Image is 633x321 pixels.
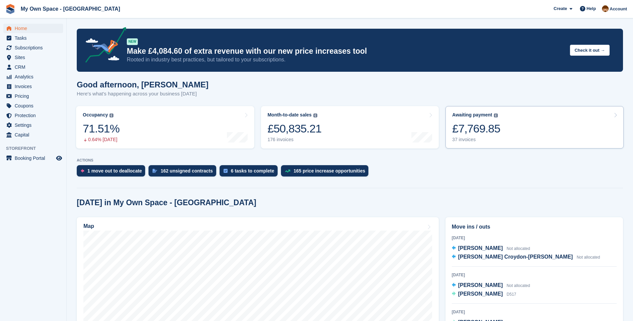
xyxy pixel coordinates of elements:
[83,122,119,135] div: 71.51%
[152,169,157,173] img: contract_signature_icon-13c848040528278c33f63329250d36e43548de30e8caae1d1a13099fd9432cc5.svg
[494,113,498,117] img: icon-info-grey-7440780725fd019a000dd9b08b2336e03edf1995a4989e88bcd33f0948082b44.svg
[3,101,63,110] a: menu
[507,246,530,251] span: Not allocated
[610,6,627,12] span: Account
[15,91,55,101] span: Pricing
[452,112,492,118] div: Awaiting payment
[602,5,609,12] img: Paula Harris
[127,38,138,45] div: NEW
[127,56,565,63] p: Rooted in industry best practices, but tailored to your subscriptions.
[458,254,573,260] span: [PERSON_NAME] Croydon-[PERSON_NAME]
[452,290,516,299] a: [PERSON_NAME] D517
[3,111,63,120] a: menu
[587,5,596,12] span: Help
[268,122,322,135] div: £50,835.21
[3,153,63,163] a: menu
[3,82,63,91] a: menu
[294,168,365,174] div: 165 price increase opportunities
[109,113,113,117] img: icon-info-grey-7440780725fd019a000dd9b08b2336e03edf1995a4989e88bcd33f0948082b44.svg
[452,122,500,135] div: £7,769.85
[3,53,63,62] a: menu
[452,309,617,315] div: [DATE]
[15,82,55,91] span: Invoices
[3,62,63,72] a: menu
[3,91,63,101] a: menu
[81,169,84,173] img: move_outs_to_deallocate_icon-f764333ba52eb49d3ac5e1228854f67142a1ed5810a6f6cc68b1a99e826820c5.svg
[15,33,55,43] span: Tasks
[577,255,600,260] span: Not allocated
[15,24,55,33] span: Home
[77,165,148,180] a: 1 move out to deallocate
[268,137,322,142] div: 176 invoices
[452,253,600,262] a: [PERSON_NAME] Croydon-[PERSON_NAME] Not allocated
[161,168,213,174] div: 162 unsigned contracts
[15,130,55,139] span: Capital
[15,53,55,62] span: Sites
[76,106,254,148] a: Occupancy 71.51% 0.64% [DATE]
[261,106,439,148] a: Month-to-date sales £50,835.21 176 invoices
[458,282,503,288] span: [PERSON_NAME]
[148,165,219,180] a: 162 unsigned contracts
[3,43,63,52] a: menu
[15,62,55,72] span: CRM
[507,283,530,288] span: Not allocated
[15,101,55,110] span: Coupons
[452,281,530,290] a: [PERSON_NAME] Not allocated
[77,90,209,98] p: Here's what's happening across your business [DATE]
[554,5,567,12] span: Create
[6,145,66,152] span: Storefront
[570,45,610,56] button: Check it out →
[281,165,372,180] a: 165 price increase opportunities
[77,158,623,163] p: ACTIONS
[15,120,55,130] span: Settings
[15,43,55,52] span: Subscriptions
[3,120,63,130] a: menu
[83,137,119,142] div: 0.64% [DATE]
[18,3,123,14] a: My Own Space - [GEOGRAPHIC_DATA]
[87,168,142,174] div: 1 move out to deallocate
[77,198,256,207] h2: [DATE] in My Own Space - [GEOGRAPHIC_DATA]
[15,111,55,120] span: Protection
[231,168,274,174] div: 6 tasks to complete
[220,165,281,180] a: 6 tasks to complete
[268,112,312,118] div: Month-to-date sales
[285,170,290,173] img: price_increase_opportunities-93ffe204e8149a01c8c9dc8f82e8f89637d9d84a8eef4429ea346261dce0b2c0.svg
[452,244,530,253] a: [PERSON_NAME] Not allocated
[313,113,317,117] img: icon-info-grey-7440780725fd019a000dd9b08b2336e03edf1995a4989e88bcd33f0948082b44.svg
[83,223,94,229] h2: Map
[458,291,503,297] span: [PERSON_NAME]
[127,46,565,56] p: Make £4,084.60 of extra revenue with our new price increases tool
[452,223,617,231] h2: Move ins / outs
[224,169,228,173] img: task-75834270c22a3079a89374b754ae025e5fb1db73e45f91037f5363f120a921f8.svg
[55,154,63,162] a: Preview store
[452,235,617,241] div: [DATE]
[3,130,63,139] a: menu
[80,27,126,65] img: price-adjustments-announcement-icon-8257ccfd72463d97f412b2fc003d46551f7dbcb40ab6d574587a9cd5c0d94...
[15,153,55,163] span: Booking Portal
[452,272,617,278] div: [DATE]
[507,292,516,297] span: D517
[5,4,15,14] img: stora-icon-8386f47178a22dfd0bd8f6a31ec36ba5ce8667c1dd55bd0f319d3a0aa187defe.svg
[77,80,209,89] h1: Good afternoon, [PERSON_NAME]
[452,137,500,142] div: 37 invoices
[3,33,63,43] a: menu
[15,72,55,81] span: Analytics
[83,112,108,118] div: Occupancy
[458,245,503,251] span: [PERSON_NAME]
[3,72,63,81] a: menu
[3,24,63,33] a: menu
[445,106,624,148] a: Awaiting payment £7,769.85 37 invoices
